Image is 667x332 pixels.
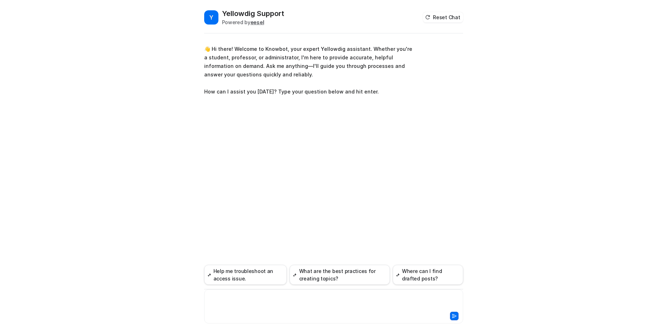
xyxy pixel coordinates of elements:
[222,18,284,26] div: Powered by
[250,19,264,25] b: eesel
[204,45,412,96] p: 👋 Hi there! Welcome to Knowbot, your expert Yellowdig assistant. Whether you're a student, profes...
[204,265,287,285] button: Help me troubleshoot an access issue.
[222,9,284,18] h2: Yellowdig Support
[204,10,218,25] span: Y
[393,265,463,285] button: Where can I find drafted posts?
[290,265,390,285] button: What are the best practices for creating topics?
[423,12,463,22] button: Reset Chat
